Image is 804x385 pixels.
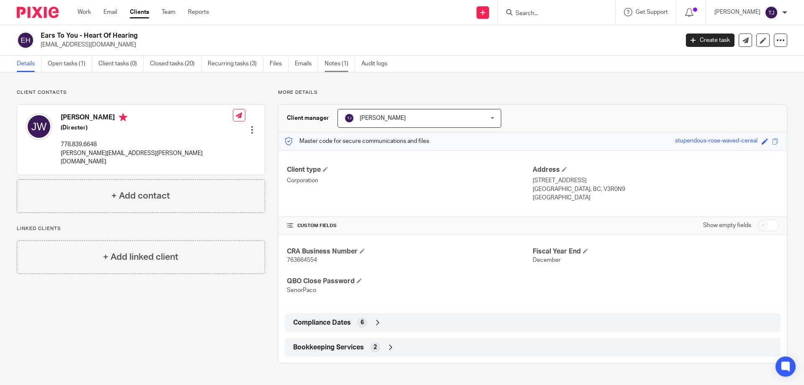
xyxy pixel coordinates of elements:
input: Search [515,10,590,18]
a: Email [103,8,117,16]
a: Work [77,8,91,16]
p: [EMAIL_ADDRESS][DOMAIN_NAME] [41,41,673,49]
span: 6 [361,318,364,327]
h4: + Add contact [111,189,170,202]
div: stupendous-rose-waved-cereal [675,137,758,146]
img: svg%3E [344,113,354,123]
a: Closed tasks (20) [150,56,201,72]
img: svg%3E [765,6,778,19]
p: [GEOGRAPHIC_DATA], BC, V3R0N9 [533,185,778,194]
p: [STREET_ADDRESS] [533,176,778,185]
h2: Ears To You - Heart Of Hearing [41,31,547,40]
a: Details [17,56,41,72]
a: Recurring tasks (3) [208,56,263,72]
p: [GEOGRAPHIC_DATA] [533,194,778,202]
a: Open tasks (1) [48,56,92,72]
span: 2 [374,343,377,351]
a: Create task [686,34,734,47]
span: [PERSON_NAME] [360,115,406,121]
h3: Client manager [287,114,329,122]
p: Master code for secure communications and files [285,137,429,145]
p: [PERSON_NAME][EMAIL_ADDRESS][PERSON_NAME][DOMAIN_NAME] [61,149,233,166]
img: svg%3E [17,31,34,49]
span: 763664554 [287,257,317,263]
span: Bookkeeping Services [293,343,364,352]
p: 778.839.6648 [61,140,233,149]
p: More details [278,89,787,96]
a: Notes (1) [325,56,355,72]
h4: [PERSON_NAME] [61,113,233,124]
a: Reports [188,8,209,16]
span: December [533,257,561,263]
h5: (Director) [61,124,233,132]
span: Get Support [636,9,668,15]
h4: Address [533,165,778,174]
a: Files [270,56,289,72]
h4: Fiscal Year End [533,247,778,256]
a: Client tasks (0) [98,56,144,72]
h4: QBO Close Password [287,277,533,286]
i: Primary [119,113,127,121]
label: Show empty fields [703,221,751,230]
a: Emails [295,56,318,72]
h4: CUSTOM FIELDS [287,222,533,229]
img: Pixie [17,7,59,18]
span: SenorPaco [287,287,316,293]
p: Corporation [287,176,533,185]
h4: CRA Business Number [287,247,533,256]
h4: + Add linked client [103,251,178,264]
span: Compliance Dates [293,318,351,327]
p: Client contacts [17,89,265,96]
img: svg%3E [26,113,52,140]
p: [PERSON_NAME] [714,8,760,16]
a: Audit logs [361,56,394,72]
h4: Client type [287,165,533,174]
a: Team [162,8,175,16]
a: Clients [130,8,149,16]
p: Linked clients [17,225,265,232]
